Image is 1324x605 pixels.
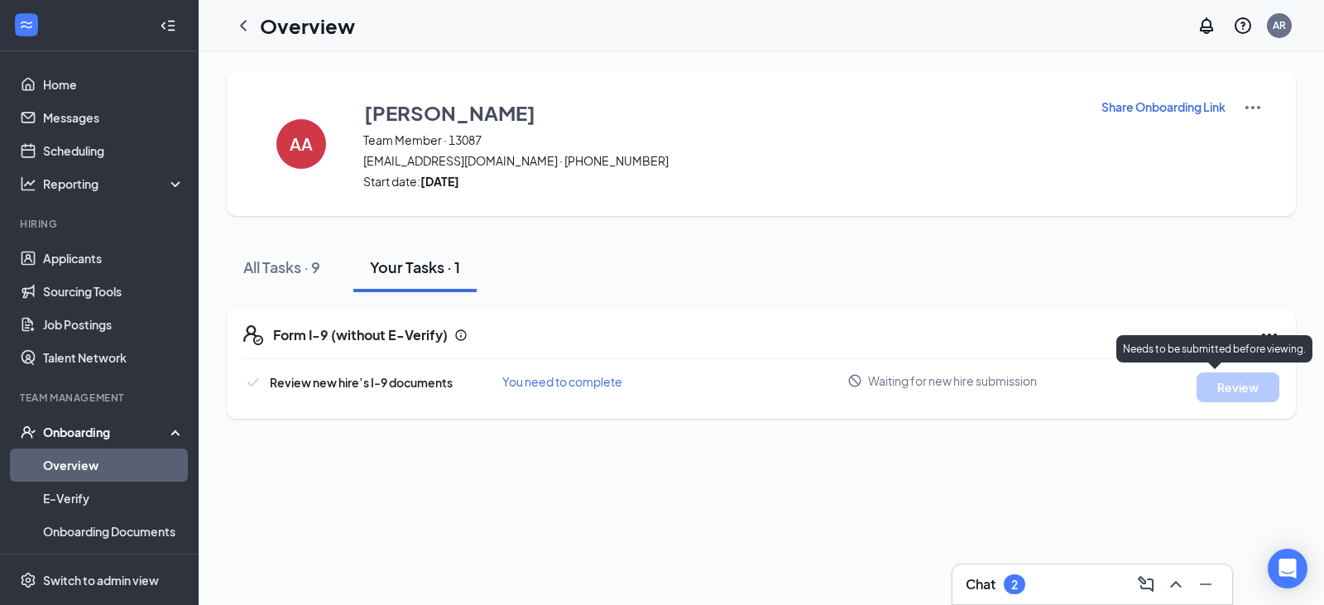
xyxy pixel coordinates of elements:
div: All Tasks · 9 [243,257,320,277]
div: Open Intercom Messenger [1268,549,1307,588]
a: Applicants [43,242,185,275]
svg: UserCheck [20,424,36,440]
svg: ChevronLeft [233,16,253,36]
a: Job Postings [43,308,185,341]
button: ComposeMessage [1133,571,1159,598]
div: Switch to admin view [43,572,159,588]
div: Your Tasks · 1 [370,257,460,277]
span: Waiting for new hire submission [868,372,1037,389]
button: Minimize [1192,571,1219,598]
span: Start date: [363,173,1080,190]
a: Activity log [43,548,185,581]
svg: Info [454,329,468,342]
div: 2 [1011,578,1018,592]
svg: FormI9EVerifyIcon [243,325,263,345]
button: [PERSON_NAME] [363,98,1080,127]
h3: Chat [966,575,995,593]
div: Hiring [20,217,181,231]
button: AA [260,98,343,190]
a: Sourcing Tools [43,275,185,308]
h5: Form I-9 (without E-Verify) [273,326,448,344]
button: Share Onboarding Link [1101,98,1226,116]
p: Share Onboarding Link [1101,98,1226,115]
p: Needs to be submitted before viewing. [1123,342,1306,356]
button: ChevronUp [1163,571,1189,598]
svg: Checkmark [243,372,263,392]
svg: ComposeMessage [1136,574,1156,594]
div: Onboarding [43,424,170,440]
span: [EMAIL_ADDRESS][DOMAIN_NAME] · [PHONE_NUMBER] [363,152,1080,169]
a: Overview [43,449,185,482]
h1: Overview [260,12,355,40]
a: Onboarding Documents [43,515,185,548]
div: Team Management [20,391,181,405]
div: Reporting [43,175,185,192]
svg: Notifications [1197,16,1216,36]
a: E-Verify [43,482,185,515]
svg: Settings [20,572,36,588]
svg: Minimize [1196,574,1216,594]
svg: WorkstreamLogo [18,17,35,33]
svg: Collapse [160,17,176,34]
a: Home [43,68,185,101]
svg: Analysis [20,175,36,192]
div: AR [1273,18,1286,32]
h4: AA [290,138,313,150]
button: Review [1197,372,1279,402]
svg: QuestionInfo [1233,16,1253,36]
img: More Actions [1243,98,1263,118]
svg: ChevronUp [1166,574,1186,594]
span: You need to complete [502,374,622,389]
svg: Blocked [847,373,862,388]
span: Review new hire’s I-9 documents [270,375,453,390]
h3: [PERSON_NAME] [364,98,535,127]
a: Scheduling [43,134,185,167]
a: Talent Network [43,341,185,374]
strong: [DATE] [420,174,459,189]
a: Messages [43,101,185,134]
span: Team Member · 13087 [363,132,1080,148]
svg: Ellipses [1259,325,1279,345]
